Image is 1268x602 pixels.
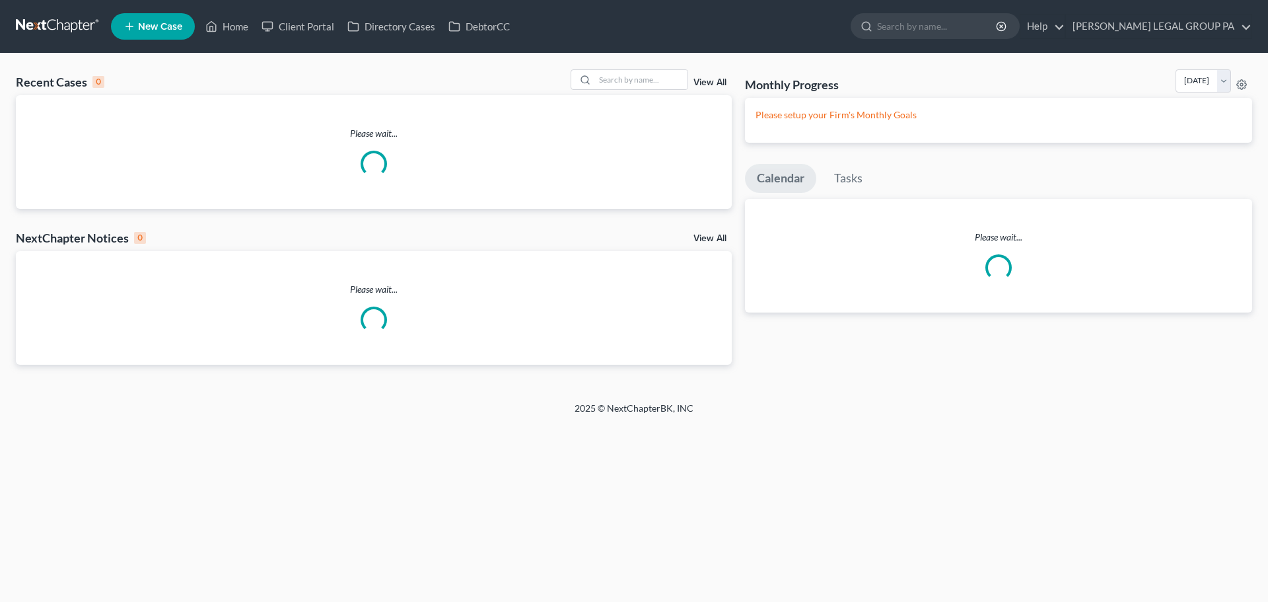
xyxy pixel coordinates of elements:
p: Please wait... [16,127,732,140]
p: Please wait... [745,231,1252,244]
a: Directory Cases [341,15,442,38]
div: 2025 © NextChapterBK, INC [258,402,1010,426]
a: Help [1020,15,1065,38]
div: Recent Cases [16,74,104,90]
a: DebtorCC [442,15,516,38]
div: NextChapter Notices [16,230,146,246]
a: Calendar [745,164,816,193]
a: [PERSON_NAME] LEGAL GROUP PA [1066,15,1251,38]
a: View All [693,78,726,87]
span: New Case [138,22,182,32]
input: Search by name... [595,70,687,89]
p: Please wait... [16,283,732,296]
a: Client Portal [255,15,341,38]
input: Search by name... [877,14,998,38]
a: Tasks [822,164,874,193]
h3: Monthly Progress [745,77,839,93]
div: 0 [134,232,146,244]
a: View All [693,234,726,243]
a: Home [199,15,255,38]
div: 0 [92,76,104,88]
p: Please setup your Firm's Monthly Goals [756,108,1242,122]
